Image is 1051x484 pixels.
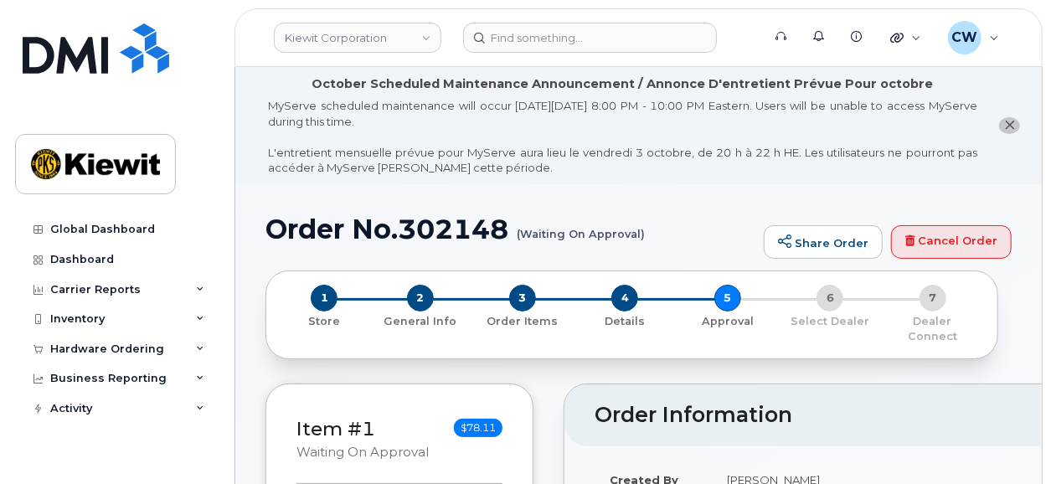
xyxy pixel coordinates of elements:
p: General Info [375,314,464,329]
a: 1 Store [280,312,368,329]
a: 4 Details [574,312,676,329]
span: 2 [407,285,434,312]
a: Item #1 [296,417,375,440]
p: Details [580,314,669,329]
p: Store [286,314,362,329]
a: 3 Order Items [471,312,574,329]
div: October Scheduled Maintenance Announcement / Annonce D'entretient Prévue Pour octobre [312,75,934,93]
a: 2 General Info [368,312,471,329]
span: $78.11 [454,419,502,437]
span: 4 [611,285,638,312]
h1: Order No.302148 [265,214,755,244]
span: 1 [311,285,337,312]
small: (Waiting On Approval) [517,214,645,240]
span: 3 [509,285,536,312]
small: Waiting On Approval [296,445,429,460]
button: close notification [999,117,1020,135]
p: Order Items [478,314,567,329]
a: Share Order [764,225,883,259]
iframe: Messenger Launcher [978,411,1038,471]
a: Cancel Order [891,225,1012,259]
div: MyServe scheduled maintenance will occur [DATE][DATE] 8:00 PM - 10:00 PM Eastern. Users will be u... [268,98,977,176]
